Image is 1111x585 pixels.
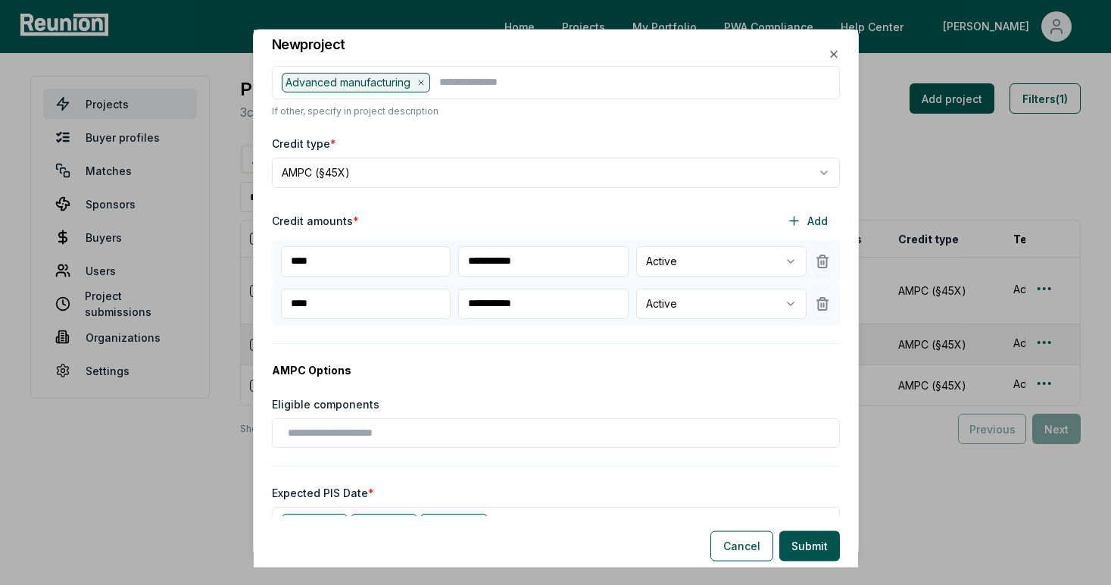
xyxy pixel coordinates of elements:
label: Project technologies [272,43,388,59]
label: Expected PIS Date [272,484,374,500]
label: Credit amounts [272,213,359,229]
button: Add [775,205,840,236]
p: If other, specify in project description [272,105,840,117]
button: Cancel [710,530,773,561]
div: 2025 Q4 [420,513,488,533]
label: Credit type [272,135,336,151]
div: 2025 Q3 [351,513,417,533]
button: Submit [779,530,840,561]
label: AMPC Options [272,361,840,377]
div: Advanced manufacturing [282,72,431,92]
h2: New project [272,38,346,52]
label: Eligible components [272,396,379,411]
div: 2025 Q2 [282,513,348,533]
